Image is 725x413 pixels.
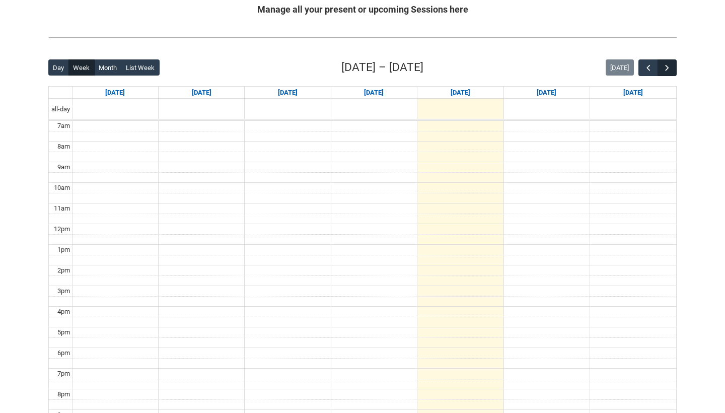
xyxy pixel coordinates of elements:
[621,87,645,99] a: Go to September 13, 2025
[55,162,72,172] div: 9am
[52,183,72,193] div: 10am
[276,87,300,99] a: Go to September 9, 2025
[121,59,160,76] button: List Week
[55,389,72,399] div: 8pm
[55,245,72,255] div: 1pm
[55,348,72,358] div: 6pm
[48,32,677,43] img: REDU_GREY_LINE
[103,87,127,99] a: Go to September 7, 2025
[49,104,72,114] span: all-day
[55,327,72,337] div: 5pm
[94,59,122,76] button: Month
[190,87,213,99] a: Go to September 8, 2025
[52,203,72,214] div: 11am
[68,59,95,76] button: Week
[658,59,677,76] button: Next Week
[638,59,658,76] button: Previous Week
[55,265,72,276] div: 2pm
[55,369,72,379] div: 7pm
[362,87,386,99] a: Go to September 10, 2025
[48,3,677,16] h2: Manage all your present or upcoming Sessions here
[55,307,72,317] div: 4pm
[341,59,423,76] h2: [DATE] – [DATE]
[449,87,472,99] a: Go to September 11, 2025
[535,87,558,99] a: Go to September 12, 2025
[52,224,72,234] div: 12pm
[48,59,69,76] button: Day
[55,121,72,131] div: 7am
[606,59,634,76] button: [DATE]
[55,286,72,296] div: 3pm
[55,142,72,152] div: 8am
